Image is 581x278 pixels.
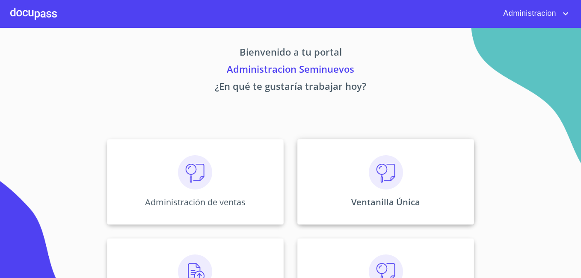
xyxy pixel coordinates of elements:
img: consulta.png [178,155,212,189]
p: Bienvenido a tu portal [27,45,554,62]
span: Administracion [497,7,560,21]
p: ¿En qué te gustaría trabajar hoy? [27,79,554,96]
button: account of current user [497,7,571,21]
img: consulta.png [369,155,403,189]
p: Administración de ventas [145,196,246,208]
p: Ventanilla Única [351,196,420,208]
p: Administracion Seminuevos [27,62,554,79]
